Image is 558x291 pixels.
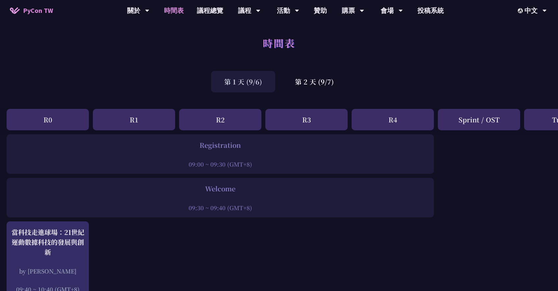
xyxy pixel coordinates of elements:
[7,109,89,130] div: R0
[265,109,348,130] div: R3
[10,160,431,168] div: 09:00 ~ 09:30 (GMT+8)
[10,140,431,150] div: Registration
[438,109,520,130] div: Sprint / OST
[93,109,175,130] div: R1
[10,227,86,257] div: 當科技走進球場：21世紀運動數據科技的發展與創新
[282,71,347,92] div: 第 2 天 (9/7)
[10,7,20,14] img: Home icon of PyCon TW 2025
[23,6,53,16] span: PyCon TW
[263,33,295,53] h1: 時間表
[10,267,86,275] div: by [PERSON_NAME]
[211,71,275,92] div: 第 1 天 (9/6)
[10,204,431,212] div: 09:30 ~ 09:40 (GMT+8)
[10,184,431,194] div: Welcome
[352,109,434,130] div: R4
[179,109,261,130] div: R2
[3,2,60,19] a: PyCon TW
[518,8,524,13] img: Locale Icon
